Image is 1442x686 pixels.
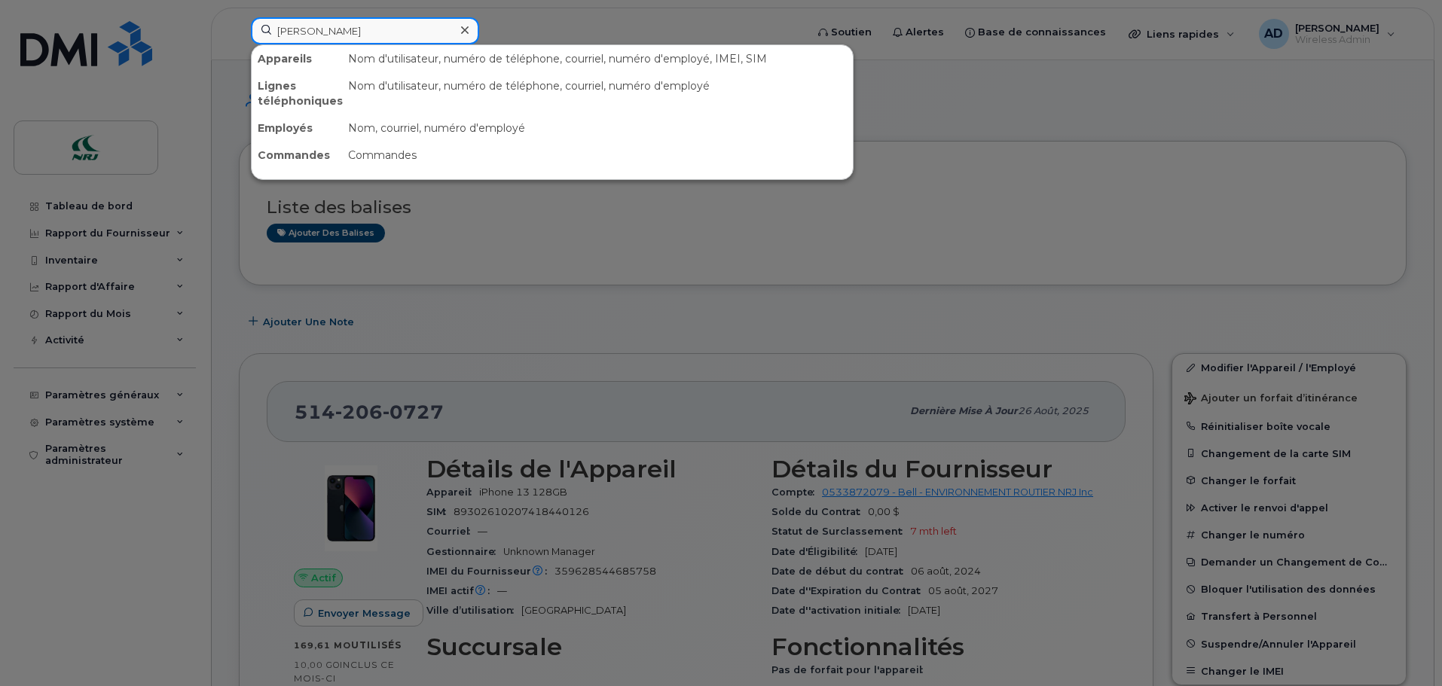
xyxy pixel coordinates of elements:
[342,114,853,142] div: Nom, courriel, numéro d'employé
[342,45,853,72] div: Nom d'utilisateur, numéro de téléphone, courriel, numéro d'employé, IMEI, SIM
[252,45,342,72] div: Appareils
[252,142,342,169] div: Commandes
[252,114,342,142] div: Employés
[252,72,342,114] div: Lignes téléphoniques
[342,142,853,169] div: Commandes
[342,72,853,114] div: Nom d'utilisateur, numéro de téléphone, courriel, numéro d'employé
